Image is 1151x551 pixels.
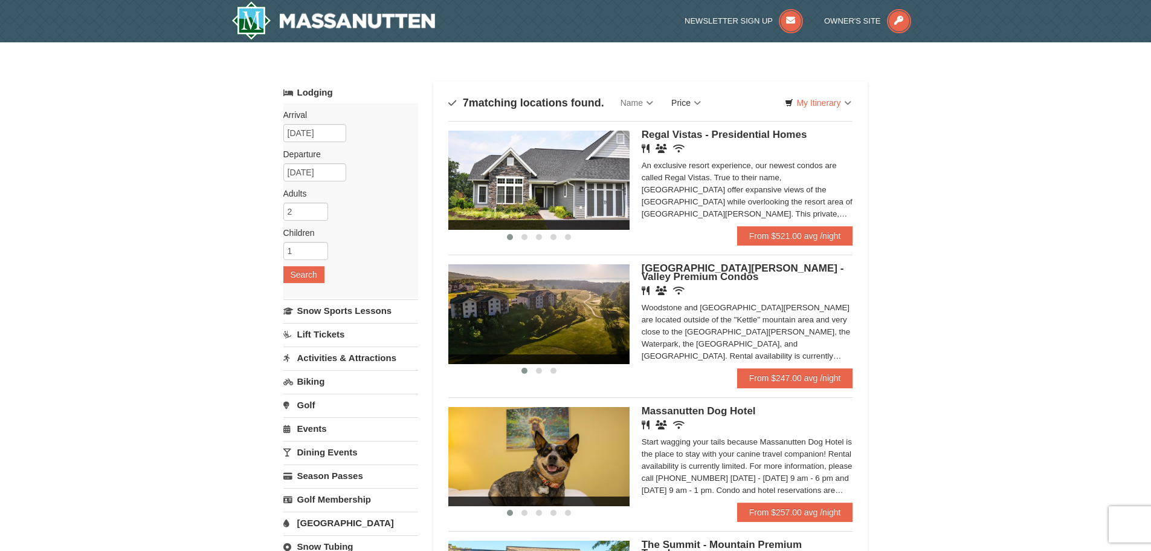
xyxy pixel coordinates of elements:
a: Golf Membership [283,488,418,510]
a: Newsletter Sign Up [685,16,803,25]
span: Massanutten Dog Hotel [642,405,756,417]
a: Golf [283,394,418,416]
a: Events [283,417,418,440]
a: Dining Events [283,441,418,463]
i: Wireless Internet (free) [673,420,685,429]
img: Massanutten Resort Logo [231,1,436,40]
label: Arrival [283,109,409,121]
i: Banquet Facilities [656,286,667,295]
a: [GEOGRAPHIC_DATA] [283,512,418,534]
a: Lift Tickets [283,323,418,345]
h4: matching locations found. [448,97,604,109]
i: Banquet Facilities [656,420,667,429]
i: Wireless Internet (free) [673,286,685,295]
a: Biking [283,370,418,393]
span: 7 [463,97,469,109]
label: Children [283,227,409,239]
i: Restaurant [642,144,650,153]
span: [GEOGRAPHIC_DATA][PERSON_NAME] - Valley Premium Condos [642,262,844,282]
button: Search [283,266,324,283]
span: Owner's Site [824,16,881,25]
a: Lodging [283,82,418,103]
a: My Itinerary [777,94,859,112]
i: Restaurant [642,420,650,429]
label: Adults [283,187,409,200]
i: Wireless Internet (free) [673,144,685,153]
i: Banquet Facilities [656,144,667,153]
div: Woodstone and [GEOGRAPHIC_DATA][PERSON_NAME] are located outside of the "Kettle" mountain area an... [642,302,853,362]
a: Massanutten Resort [231,1,436,40]
a: Owner's Site [824,16,911,25]
a: From $257.00 avg /night [737,503,853,522]
a: Activities & Attractions [283,347,418,369]
div: Start wagging your tails because Massanutten Dog Hotel is the place to stay with your canine trav... [642,436,853,497]
a: From $521.00 avg /night [737,226,853,246]
label: Departure [283,148,409,160]
div: An exclusive resort experience, our newest condos are called Regal Vistas. True to their name, [G... [642,160,853,220]
i: Restaurant [642,286,650,295]
a: Name [611,91,662,115]
a: Snow Sports Lessons [283,299,418,322]
span: Newsletter Sign Up [685,16,773,25]
a: From $247.00 avg /night [737,368,853,388]
span: Regal Vistas - Presidential Homes [642,129,807,140]
a: Price [662,91,710,115]
a: Season Passes [283,465,418,487]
